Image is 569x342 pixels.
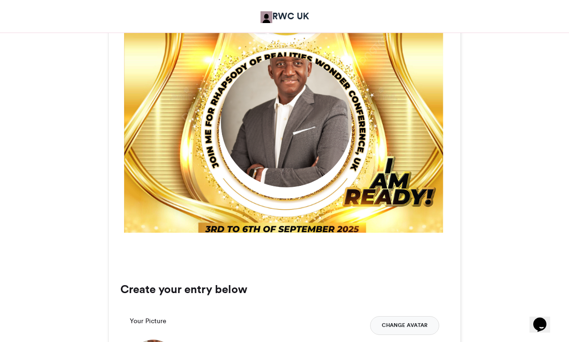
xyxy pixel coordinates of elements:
img: RWC UK [261,11,272,23]
label: Your Picture [130,316,166,326]
img: 1756361908.024-b2dcae4267c1926e4edbba7f5065fdc4d8f11412.png [221,56,352,187]
button: Change Avatar [370,316,439,335]
iframe: chat widget [529,304,560,333]
a: RWC UK [261,9,309,23]
h3: Create your entry below [120,284,449,295]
